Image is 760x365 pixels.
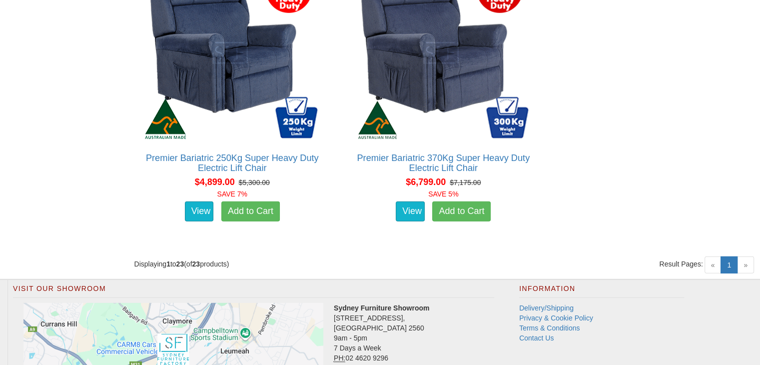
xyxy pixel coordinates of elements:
span: « [705,256,722,273]
a: 1 [721,256,738,273]
abbr: Phone [334,354,345,362]
span: $6,799.00 [406,177,446,187]
strong: 23 [176,260,184,268]
span: $4,899.00 [195,177,235,187]
span: Result Pages: [659,259,703,269]
a: Delivery/Shipping [519,304,574,312]
a: Premier Bariatric 370Kg Super Heavy Duty Electric Lift Chair [357,153,530,173]
del: $7,175.00 [450,178,481,186]
a: Privacy & Cookie Policy [519,314,593,322]
a: Terms & Conditions [519,324,580,332]
strong: Sydney Furniture Showroom [334,304,429,312]
font: SAVE 7% [217,190,247,198]
font: SAVE 5% [428,190,458,198]
del: $5,300.00 [239,178,270,186]
h2: Information [519,285,684,298]
a: Premier Bariatric 250Kg Super Heavy Duty Electric Lift Chair [146,153,319,173]
h2: Visit Our Showroom [13,285,494,298]
a: View [396,201,425,221]
a: Add to Cart [432,201,491,221]
div: Displaying to (of products) [127,259,444,269]
a: View [185,201,214,221]
span: » [737,256,754,273]
strong: 23 [192,260,200,268]
strong: 1 [166,260,170,268]
a: Add to Cart [221,201,280,221]
a: Contact Us [519,334,554,342]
